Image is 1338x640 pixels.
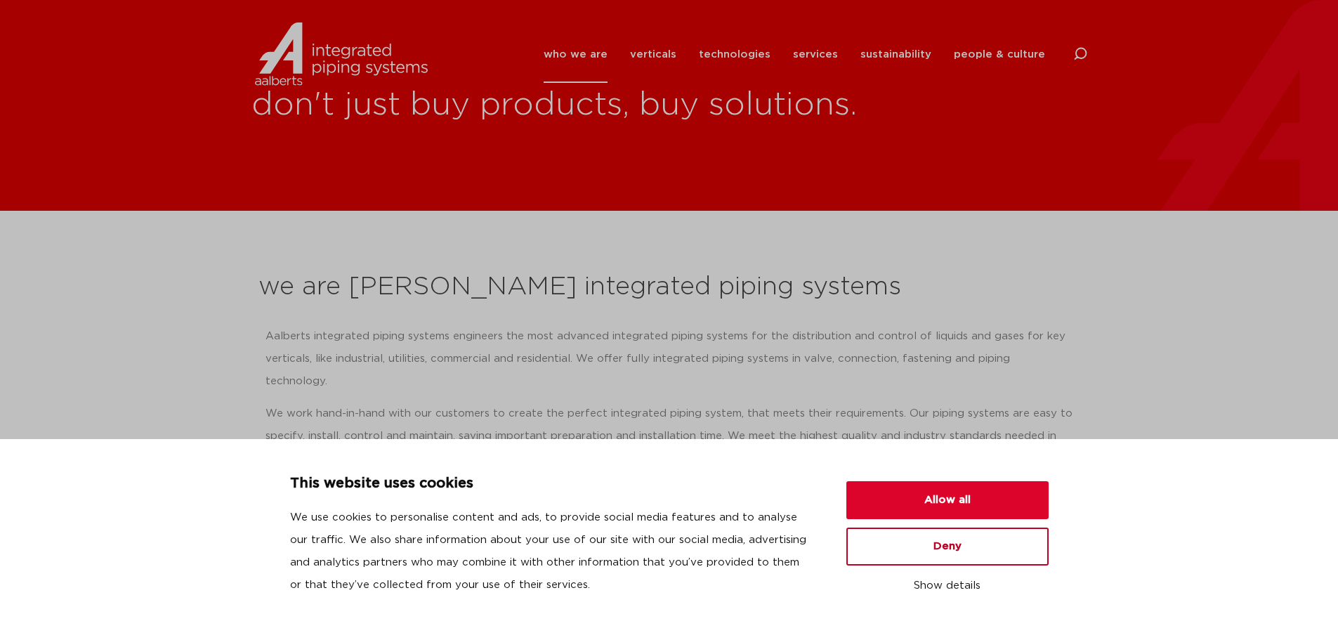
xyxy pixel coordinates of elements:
p: Aalberts integrated piping systems engineers the most advanced integrated piping systems for the ... [265,325,1073,393]
button: Show details [846,574,1049,598]
nav: Menu [544,26,1045,83]
a: verticals [630,26,676,83]
a: technologies [699,26,770,83]
a: who we are [544,26,608,83]
h2: we are [PERSON_NAME] integrated piping systems [258,270,1080,304]
button: Deny [846,528,1049,566]
button: Allow all [846,481,1049,519]
a: sustainability [860,26,931,83]
p: We work hand-in-hand with our customers to create the perfect integrated piping system, that meet... [265,403,1073,470]
a: people & culture [954,26,1045,83]
a: services [793,26,838,83]
p: We use cookies to personalise content and ads, to provide social media features and to analyse ou... [290,507,813,596]
p: This website uses cookies [290,473,813,495]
